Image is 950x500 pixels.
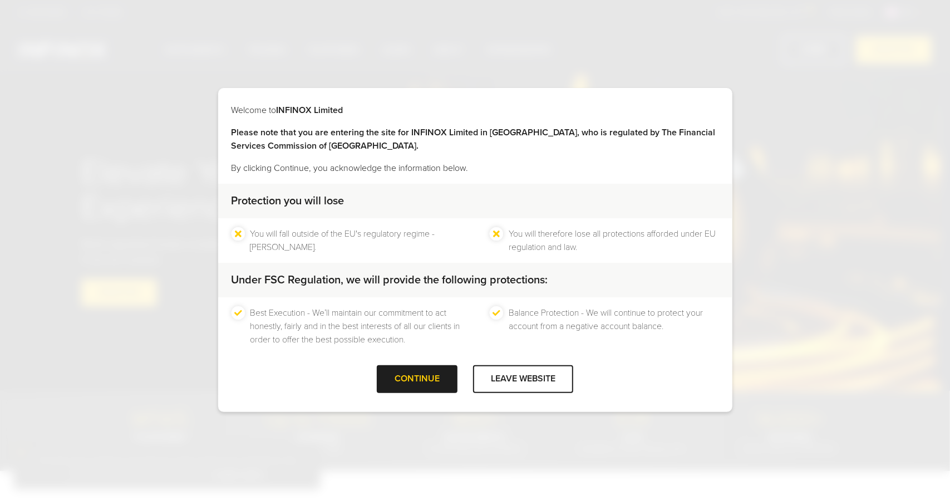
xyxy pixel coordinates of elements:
[277,105,343,116] strong: INFINOX Limited
[232,127,716,151] strong: Please note that you are entering the site for INFINOX Limited in [GEOGRAPHIC_DATA], who is regul...
[232,194,344,208] strong: Protection you will lose
[232,104,719,117] p: Welcome to
[250,227,461,254] li: You will fall outside of the EU's regulatory regime - [PERSON_NAME].
[509,227,719,254] li: You will therefore lose all protections afforded under EU regulation and law.
[232,273,548,287] strong: Under FSC Regulation, we will provide the following protections:
[473,365,573,393] div: LEAVE WEBSITE
[509,306,719,346] li: Balance Protection - We will continue to protect your account from a negative account balance.
[377,365,457,393] div: CONTINUE
[232,161,719,175] p: By clicking Continue, you acknowledge the information below.
[250,306,461,346] li: Best Execution - We’ll maintain our commitment to act honestly, fairly and in the best interests ...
